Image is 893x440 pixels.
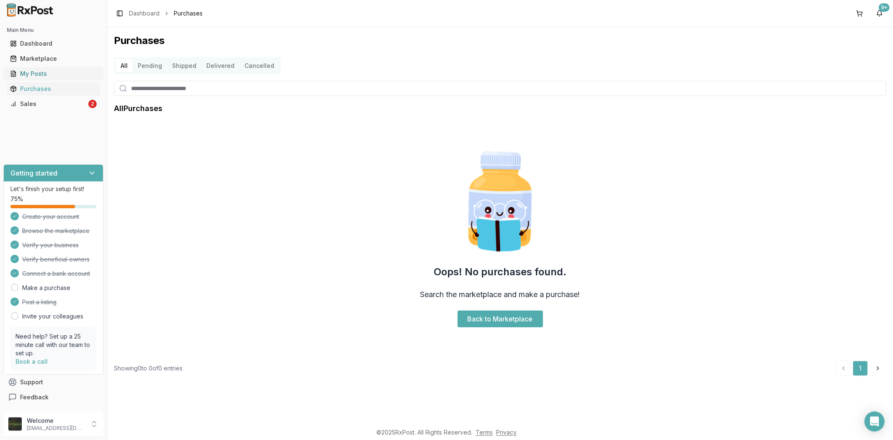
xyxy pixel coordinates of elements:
div: Showing 0 to 0 of 0 entries [114,364,183,373]
a: Terms [476,429,493,436]
img: User avatar [8,417,22,431]
span: Verify beneficial owners [22,255,90,264]
div: Dashboard [10,39,97,48]
a: Purchases [7,81,100,96]
a: 1 [853,361,868,376]
span: 75 % [10,195,23,203]
span: Connect a bank account [22,269,90,278]
button: Support [3,375,103,390]
a: Privacy [496,429,517,436]
button: Marketplace [3,52,103,65]
button: My Posts [3,67,103,80]
img: RxPost Logo [3,3,57,17]
p: Welcome [27,417,85,425]
h2: Main Menu [7,27,100,34]
nav: breadcrumb [129,9,203,18]
h1: Purchases [114,34,886,47]
button: Sales2 [3,97,103,111]
h3: Search the marketplace and make a purchase! [420,289,580,300]
p: Need help? Set up a 25 minute call with our team to set up. [15,332,91,357]
a: Marketplace [7,51,100,66]
div: Sales [10,100,87,108]
button: Pending [133,59,167,72]
nav: pagination [836,361,886,376]
div: 9+ [879,3,890,12]
h1: All Purchases [114,103,162,114]
span: Purchases [174,9,203,18]
button: Purchases [3,82,103,96]
a: Go to next page [870,361,886,376]
p: [EMAIL_ADDRESS][DOMAIN_NAME] [27,425,85,432]
img: Smart Pill Bottle [447,148,554,255]
a: Dashboard [129,9,160,18]
span: Verify your business [22,241,79,249]
span: Post a listing [22,298,57,306]
span: Feedback [20,393,49,401]
a: Dashboard [7,36,100,51]
h2: Oops! No purchases found. [434,265,566,279]
p: Let's finish your setup first! [10,185,96,193]
a: Invite your colleagues [22,312,83,321]
button: Cancelled [239,59,279,72]
a: Sales2 [7,96,100,111]
a: Back to Marketplace [458,311,543,327]
button: Delivered [201,59,239,72]
div: Marketplace [10,54,97,63]
button: Dashboard [3,37,103,50]
a: My Posts [7,66,100,81]
button: 9+ [873,7,886,20]
span: Browse the marketplace [22,227,90,235]
div: Open Intercom Messenger [865,412,885,432]
a: Book a call [15,358,48,365]
h3: Getting started [10,168,57,178]
button: Shipped [167,59,201,72]
div: Purchases [10,85,97,93]
button: Feedback [3,390,103,405]
div: My Posts [10,70,97,78]
div: 2 [88,100,97,108]
button: All [116,59,133,72]
a: Make a purchase [22,284,70,292]
span: Create your account [22,212,79,221]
